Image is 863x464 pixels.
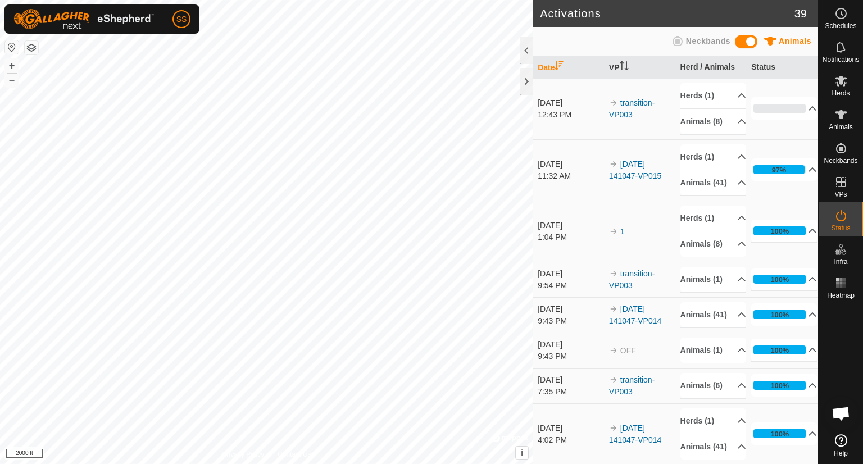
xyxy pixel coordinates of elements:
[751,303,817,326] p-accordion-header: 100%
[609,424,618,433] img: arrow
[794,5,807,22] span: 39
[538,422,603,434] div: [DATE]
[538,386,603,398] div: 7:35 PM
[538,231,603,243] div: 1:04 PM
[680,231,746,257] p-accordion-header: Animals (8)
[751,158,817,181] p-accordion-header: 97%
[538,374,603,386] div: [DATE]
[753,429,806,438] div: 100%
[680,144,746,170] p-accordion-header: Herds (1)
[680,170,746,195] p-accordion-header: Animals (41)
[753,165,806,174] div: 97%
[620,63,629,72] p-sorticon: Activate to sort
[5,74,19,87] button: –
[753,381,806,390] div: 100%
[620,227,625,236] a: 1
[831,225,850,231] span: Status
[609,375,618,384] img: arrow
[824,397,858,430] div: Open chat
[834,191,847,198] span: VPs
[680,434,746,460] p-accordion-header: Animals (41)
[770,429,789,439] div: 100%
[555,63,564,72] p-sorticon: Activate to sort
[779,37,811,46] span: Animals
[819,430,863,461] a: Help
[680,373,746,398] p-accordion-header: Animals (6)
[5,59,19,72] button: +
[609,269,655,290] a: transition-VP003
[751,268,817,290] p-accordion-header: 100%
[751,220,817,242] p-accordion-header: 100%
[676,57,747,79] th: Herd / Animals
[753,104,806,113] div: 0%
[609,160,618,169] img: arrow
[829,124,853,130] span: Animals
[609,269,618,278] img: arrow
[538,158,603,170] div: [DATE]
[686,37,730,46] span: Neckbands
[680,109,746,134] p-accordion-header: Animals (8)
[222,449,265,460] a: Privacy Policy
[753,345,806,354] div: 100%
[823,56,859,63] span: Notifications
[751,339,817,361] p-accordion-header: 100%
[538,303,603,315] div: [DATE]
[753,310,806,319] div: 100%
[538,268,603,280] div: [DATE]
[751,97,817,120] p-accordion-header: 0%
[753,275,806,284] div: 100%
[827,292,855,299] span: Heatmap
[540,7,794,20] h2: Activations
[516,447,528,459] button: i
[609,304,618,313] img: arrow
[538,220,603,231] div: [DATE]
[680,302,746,327] p-accordion-header: Animals (41)
[770,380,789,391] div: 100%
[609,346,618,355] img: arrow
[834,450,848,457] span: Help
[620,346,636,355] span: OFF
[538,280,603,292] div: 9:54 PM
[609,98,618,107] img: arrow
[824,157,857,164] span: Neckbands
[609,424,661,444] a: [DATE] 141047-VP014
[770,226,789,236] div: 100%
[521,448,523,457] span: i
[278,449,311,460] a: Contact Us
[609,375,655,396] a: transition-VP003
[680,338,746,363] p-accordion-header: Animals (1)
[747,57,818,79] th: Status
[538,434,603,446] div: 4:02 PM
[538,109,603,121] div: 12:43 PM
[176,13,187,25] span: SS
[770,345,789,356] div: 100%
[538,351,603,362] div: 9:43 PM
[680,267,746,292] p-accordion-header: Animals (1)
[13,9,154,29] img: Gallagher Logo
[751,422,817,445] p-accordion-header: 100%
[680,408,746,434] p-accordion-header: Herds (1)
[538,97,603,109] div: [DATE]
[5,40,19,54] button: Reset Map
[609,160,661,180] a: [DATE] 141047-VP015
[605,57,676,79] th: VP
[770,310,789,320] div: 100%
[753,226,806,235] div: 100%
[538,170,603,182] div: 11:32 AM
[832,90,850,97] span: Herds
[609,304,661,325] a: [DATE] 141047-VP014
[834,258,847,265] span: Infra
[25,41,38,54] button: Map Layers
[680,83,746,108] p-accordion-header: Herds (1)
[680,206,746,231] p-accordion-header: Herds (1)
[538,315,603,327] div: 9:43 PM
[538,339,603,351] div: [DATE]
[533,57,605,79] th: Date
[609,227,618,236] img: arrow
[609,98,655,119] a: transition-VP003
[751,374,817,397] p-accordion-header: 100%
[825,22,856,29] span: Schedules
[772,165,787,175] div: 97%
[770,274,789,285] div: 100%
